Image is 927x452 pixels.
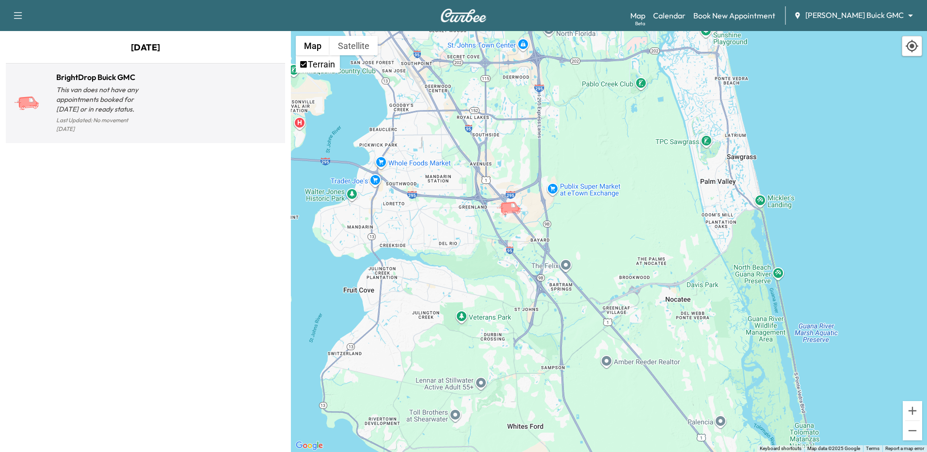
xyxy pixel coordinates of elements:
a: Report a map error [885,446,924,451]
div: Beta [635,20,645,27]
a: Open this area in Google Maps (opens a new window) [293,439,325,452]
a: Terms (opens in new tab) [866,446,879,451]
span: Map data ©2025 Google [807,446,860,451]
button: Show satellite imagery [330,36,378,55]
p: This van does not have any appointments booked for [DATE] or in ready status. [56,85,145,114]
a: Calendar [653,10,686,21]
h1: BrightDrop Buick GMC [56,71,145,83]
button: Zoom out [903,421,922,440]
button: Zoom in [903,401,922,420]
gmp-advanced-marker: BrightDrop Buick GMC [496,191,530,208]
img: Google [293,439,325,452]
a: Book New Appointment [693,10,775,21]
div: Recenter map [902,36,922,56]
label: Terrain [308,59,335,69]
ul: Show street map [296,55,340,73]
span: [PERSON_NAME] Buick GMC [805,10,904,21]
li: Terrain [297,56,339,72]
button: Show street map [296,36,330,55]
button: Keyboard shortcuts [760,445,801,452]
a: MapBeta [630,10,645,21]
img: Curbee Logo [440,9,487,22]
p: Last Updated: No movement [DATE] [56,114,145,135]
